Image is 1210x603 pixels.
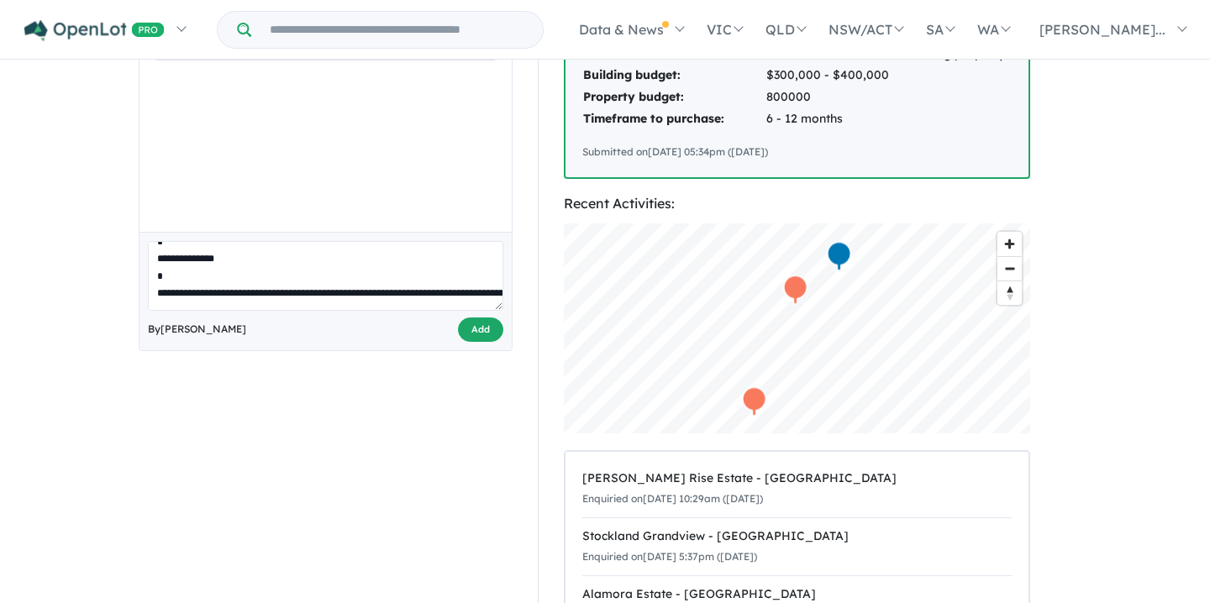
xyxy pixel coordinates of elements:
[582,87,765,108] td: Property budget:
[582,144,1012,160] div: Submitted on [DATE] 05:34pm ([DATE])
[148,321,246,338] span: By [PERSON_NAME]
[564,223,1030,433] canvas: Map
[997,281,1022,305] button: Reset bearing to north
[582,460,1012,518] a: [PERSON_NAME] Rise Estate - [GEOGRAPHIC_DATA]Enquiried on[DATE] 10:29am ([DATE])
[765,108,1006,130] td: 6 - 12 months
[783,274,808,305] div: Map marker
[582,65,765,87] td: Building budget:
[582,517,1012,576] a: Stockland Grandview - [GEOGRAPHIC_DATA]Enquiried on[DATE] 5:37pm ([DATE])
[1039,21,1165,38] span: [PERSON_NAME]...
[24,20,165,41] img: Openlot PRO Logo White
[742,385,767,417] div: Map marker
[582,469,1012,489] div: [PERSON_NAME] Rise Estate - [GEOGRAPHIC_DATA]
[458,317,503,342] button: Add
[765,65,1006,87] td: $300,000 - $400,000
[564,192,1030,215] div: Recent Activities:
[582,492,763,505] small: Enquiried on [DATE] 10:29am ([DATE])
[765,87,1006,108] td: 800000
[997,257,1022,281] span: Zoom out
[582,527,1012,547] div: Stockland Grandview - [GEOGRAPHIC_DATA]
[582,550,757,563] small: Enquiried on [DATE] 5:37pm ([DATE])
[997,232,1022,256] button: Zoom in
[997,256,1022,281] button: Zoom out
[582,108,765,130] td: Timeframe to purchase:
[827,240,852,271] div: Map marker
[255,12,539,48] input: Try estate name, suburb, builder or developer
